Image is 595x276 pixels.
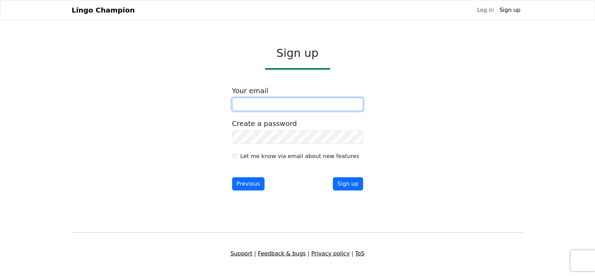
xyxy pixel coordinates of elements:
a: Privacy policy [311,250,350,257]
h2: Sign up [232,46,363,60]
a: ToS [355,250,365,257]
a: Lingo Champion [72,3,135,17]
a: Support [230,250,252,257]
a: Sign up [497,3,523,17]
label: Your email [232,87,268,95]
button: Previous [232,177,265,191]
a: Feedback & bugs [258,250,306,257]
div: | | | [68,249,528,258]
label: Let me know via email about new features [241,152,359,161]
label: Create a password [232,119,297,128]
a: Log in [474,3,497,17]
button: Sign up [333,177,363,191]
